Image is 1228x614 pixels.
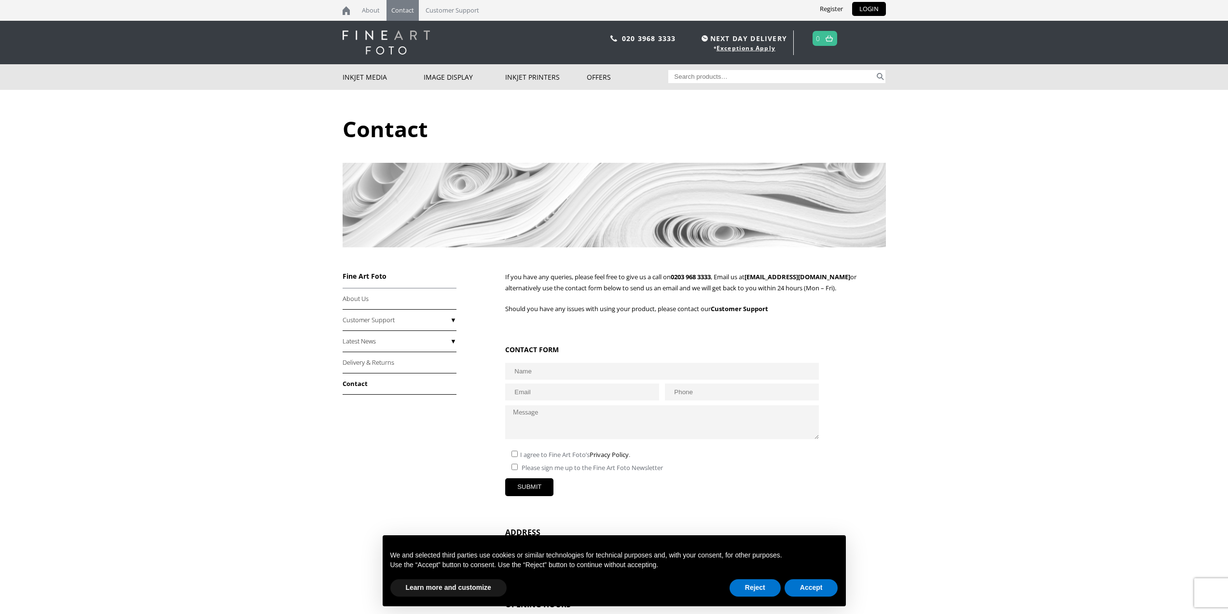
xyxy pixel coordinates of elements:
[665,384,818,400] input: Phone
[505,384,659,400] input: Email
[587,64,668,90] a: Offers
[730,579,781,597] button: Reject
[590,450,629,459] a: Privacy Policy
[816,31,820,45] a: 0
[343,331,456,352] a: Latest News
[505,363,819,380] input: Name
[668,70,875,83] input: Search products…
[520,463,663,472] span: Please sign me up to the Fine Art Foto Newsletter
[505,478,553,496] input: SUBMIT
[671,272,711,281] a: 0203 968 3333
[875,70,886,83] button: Search
[343,373,456,395] a: Contact
[390,560,838,570] p: Use the “Accept” button to consent. Use the “Reject” button to continue without accepting.
[343,310,456,331] a: Customer Support
[702,35,708,42] img: time.svg
[343,271,456,281] h3: Fine Art Foto
[711,304,768,313] strong: Customer Support
[424,64,505,90] a: Image Display
[343,288,456,310] a: About Us
[505,303,885,314] p: Should you have any issues with using your product, please contact our
[785,579,838,597] button: Accept
[505,271,885,294] p: If you have any queries, please feel free to give us a call on , Email us at or alternatively use...
[622,34,676,43] a: 020 3968 3333
[505,64,587,90] a: Inkjet Printers
[505,446,810,459] div: I agree to Fine Art Foto’s .
[343,30,430,55] img: logo-white.svg
[505,527,885,538] h2: ADDRESS
[717,44,775,52] a: Exceptions Apply
[826,35,833,42] img: basket.svg
[699,33,787,44] span: NEXT DAY DELIVERY
[852,2,886,16] a: LOGIN
[343,352,456,373] a: Delivery & Returns
[813,2,850,16] a: Register
[390,579,507,597] button: Learn more and customize
[390,551,838,560] p: We and selected third parties use cookies or similar technologies for technical purposes and, wit...
[610,35,617,42] img: phone.svg
[343,114,886,143] h1: Contact
[343,64,424,90] a: Inkjet Media
[505,345,810,354] h3: CONTACT FORM
[745,272,850,281] a: [EMAIL_ADDRESS][DOMAIN_NAME]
